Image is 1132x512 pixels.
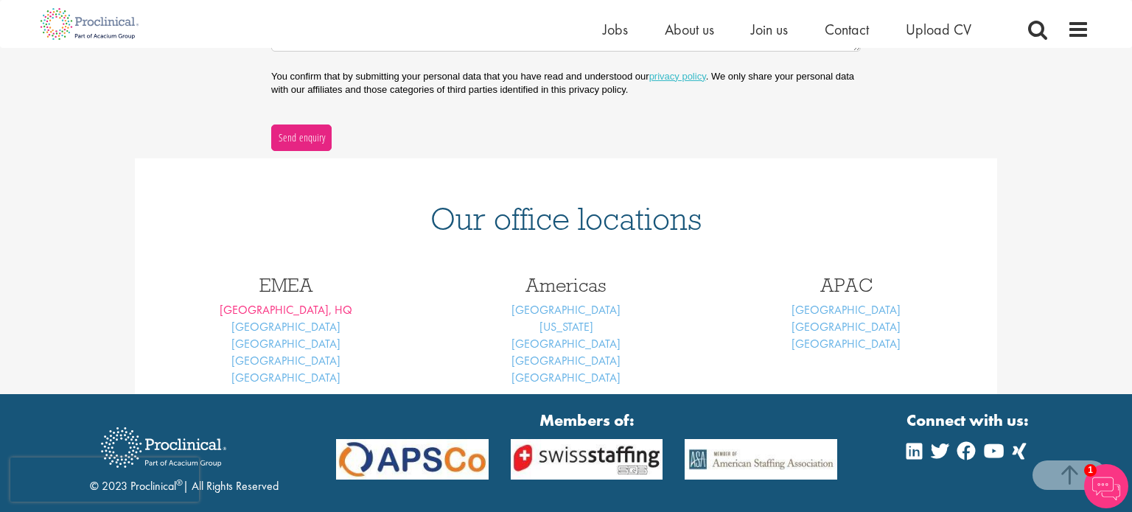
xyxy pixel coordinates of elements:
a: [GEOGRAPHIC_DATA] [792,302,901,318]
a: Jobs [603,20,628,39]
a: [GEOGRAPHIC_DATA] [792,336,901,351]
a: [GEOGRAPHIC_DATA] [511,353,621,368]
a: About us [665,20,714,39]
span: 1 [1084,464,1097,477]
a: [GEOGRAPHIC_DATA] [792,319,901,334]
iframe: reCAPTCHA [10,457,199,502]
span: Send enquiry [278,130,326,146]
a: [GEOGRAPHIC_DATA] [511,370,621,385]
strong: Members of: [336,409,837,432]
a: Contact [825,20,869,39]
a: [GEOGRAPHIC_DATA] [231,353,340,368]
a: [GEOGRAPHIC_DATA], HQ [220,302,352,318]
button: Send enquiry [271,125,332,151]
a: [GEOGRAPHIC_DATA] [511,336,621,351]
h1: Our office locations [157,203,975,235]
h3: EMEA [157,276,415,295]
a: [US_STATE] [539,319,593,334]
h3: Americas [437,276,695,295]
strong: Connect with us: [906,409,1032,432]
a: Upload CV [906,20,971,39]
img: APSCo [325,439,500,480]
a: [GEOGRAPHIC_DATA] [231,336,340,351]
img: APSCo [500,439,674,480]
a: [GEOGRAPHIC_DATA] [511,302,621,318]
a: [GEOGRAPHIC_DATA] [231,319,340,334]
div: © 2023 Proclinical | All Rights Reserved [90,416,279,495]
img: APSCo [674,439,848,480]
p: You confirm that by submitting your personal data that you have read and understood our . We only... [271,70,861,97]
img: Proclinical Recruitment [90,417,237,478]
h3: APAC [717,276,975,295]
a: Join us [751,20,788,39]
a: [GEOGRAPHIC_DATA] [231,370,340,385]
a: privacy policy [649,71,706,82]
img: Chatbot [1084,464,1128,508]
